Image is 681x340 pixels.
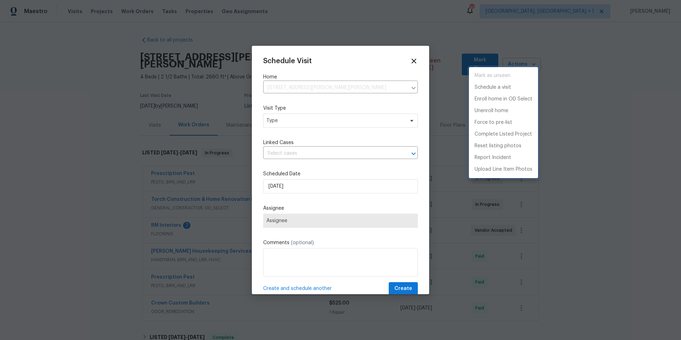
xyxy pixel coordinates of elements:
p: Enroll home in OD Select [475,95,532,103]
p: Report Incident [475,154,511,161]
p: Force to pre-list [475,119,512,126]
p: Upload Line Item Photos [475,166,532,173]
p: Unenroll home [475,107,508,115]
p: Reset listing photos [475,142,521,150]
p: Schedule a visit [475,84,511,91]
p: Complete Listed Project [475,131,532,138]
